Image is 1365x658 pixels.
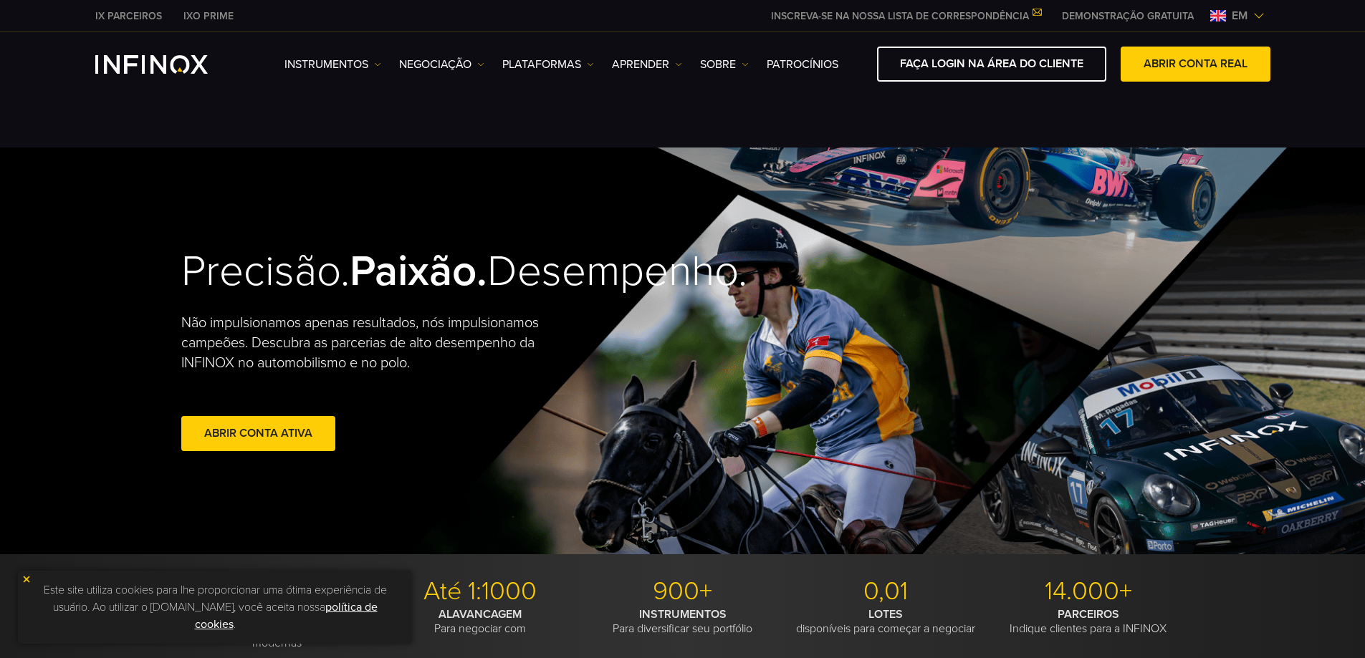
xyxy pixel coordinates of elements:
font: Até 1:1000 [423,576,537,606]
font: Este site utiliza cookies para lhe proporcionar uma ótima experiência de usuário. Ao utilizar o [... [44,583,387,614]
font: Paixão. [350,246,487,297]
font: INSTRUMENTOS [639,607,727,621]
font: ALAVANCAGEM [439,607,522,621]
font: Para negociar com [434,621,526,636]
font: SOBRE [700,57,736,72]
a: NEGOCIAÇÃO [399,56,484,73]
font: Precisão. [181,246,350,297]
font: Não impulsionamos apenas resultados, nós impulsionamos campeões. Descubra as parcerias de alto de... [181,314,539,372]
font: Indique clientes para a INFINOX [1010,621,1167,636]
a: INFINOX [85,9,173,24]
font: ABRIR CONTA REAL [1144,57,1247,71]
a: PLATAFORMAS [502,56,594,73]
font: Para diversificar seu portfólio [613,621,752,636]
font: IXO PRIME [183,10,234,22]
font: FAÇA LOGIN NA ÁREA DO CLIENTE [900,57,1083,71]
font: Abrir conta ativa [204,426,312,440]
font: PLATAFORMAS [502,57,581,72]
font: . [234,617,236,632]
font: DEMONSTRAÇÃO GRATUITA [1062,10,1194,22]
font: INSCREVA-SE NA NOSSA LISTA DE CORRESPONDÊNCIA [771,10,1029,22]
font: 900+ [653,576,712,606]
a: Logotipo INFINOX [95,55,241,74]
font: Aprender [612,57,669,72]
font: IX PARCEIROS [95,10,162,22]
a: INFINOX [173,9,244,24]
font: 0,01 [863,576,908,606]
font: LOTES [868,607,903,621]
a: FAÇA LOGIN NA ÁREA DO CLIENTE [877,47,1106,82]
a: Abrir conta ativa [181,416,335,451]
a: INSCREVA-SE NA NOSSA LISTA DE CORRESPONDÊNCIA [760,10,1051,22]
a: ABRIR CONTA REAL [1121,47,1270,82]
font: disponíveis para começar a negociar [796,621,975,636]
font: 14.000+ [1045,576,1132,606]
a: SOBRE [700,56,749,73]
a: Instrumentos [284,56,381,73]
font: Desempenho. [487,246,747,297]
font: PATROCÍNIOS [767,57,838,72]
font: PARCEIROS [1058,607,1119,621]
font: NEGOCIAÇÃO [399,57,471,72]
a: PATROCÍNIOS [767,56,838,73]
a: Aprender [612,56,682,73]
font: em [1232,9,1247,23]
a: CARDÁPIO INFINOX [1051,9,1204,24]
img: ícone amarelo de fechamento [21,574,32,584]
font: Instrumentos [284,57,368,72]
